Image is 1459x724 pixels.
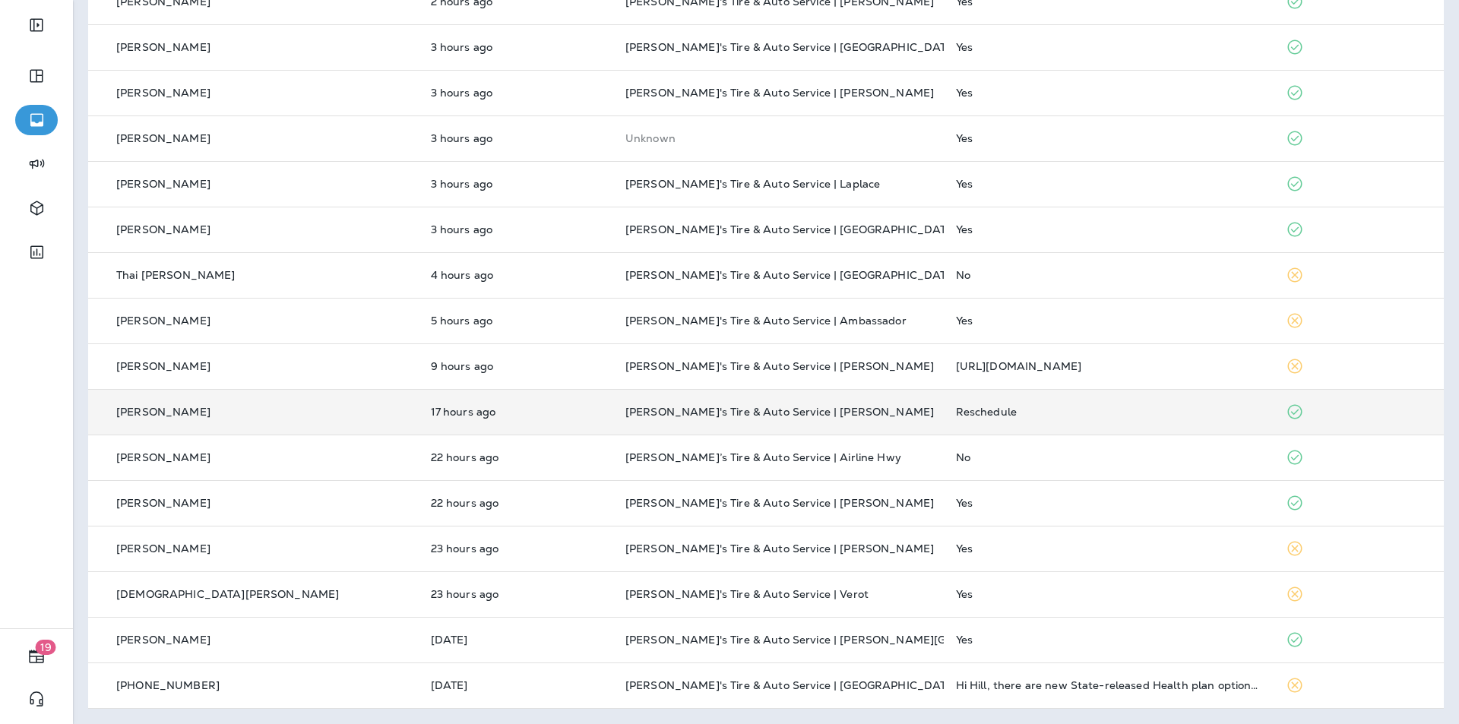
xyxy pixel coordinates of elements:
button: Expand Sidebar [15,10,58,40]
span: [PERSON_NAME]'s Tire & Auto Service | [PERSON_NAME] [625,405,934,419]
span: [PERSON_NAME]'s Tire & Auto Service | [PERSON_NAME] [625,86,934,100]
span: [PERSON_NAME]'s Tire & Auto Service | [GEOGRAPHIC_DATA][PERSON_NAME] [625,223,1052,236]
p: [PERSON_NAME] [116,451,210,463]
p: Aug 25, 2025 07:02 AM [431,269,601,281]
button: 19 [15,641,58,672]
div: Hi Hill, there are new State-released Health plan options that give reduced premiums! May I text ... [956,679,1262,691]
p: [PERSON_NAME] [116,178,210,190]
span: [PERSON_NAME]'s Tire & Auto Service | [GEOGRAPHIC_DATA] [625,678,958,692]
p: Aug 24, 2025 11:09 AM [431,634,601,646]
div: Reschedule [956,406,1262,418]
p: Aug 24, 2025 11:45 AM [431,542,601,555]
p: Aug 24, 2025 11:43 AM [431,588,601,600]
div: Yes [956,588,1262,600]
div: Yes [956,178,1262,190]
div: No [956,269,1262,281]
p: Aug 25, 2025 07:58 AM [431,87,601,99]
div: Yes [956,315,1262,327]
p: [PERSON_NAME] [116,360,210,372]
p: [PERSON_NAME] [116,542,210,555]
p: [PERSON_NAME] [116,406,210,418]
div: No [956,451,1262,463]
span: [PERSON_NAME]'s Tire & Auto Service | Laplace [625,177,880,191]
p: Aug 25, 2025 01:54 AM [431,360,601,372]
span: [PERSON_NAME]'s Tire & Auto Service | [PERSON_NAME] [625,496,934,510]
p: Aug 25, 2025 06:00 AM [431,315,601,327]
div: Yes [956,223,1262,236]
span: [PERSON_NAME]'s Tire & Auto Service | [GEOGRAPHIC_DATA] [625,40,958,54]
div: Yes [956,41,1262,53]
p: [PERSON_NAME] [116,132,210,144]
p: Aug 24, 2025 06:09 PM [431,406,601,418]
p: Aug 24, 2025 12:46 PM [431,451,601,463]
p: [PERSON_NAME] [116,223,210,236]
span: [PERSON_NAME]’s Tire & Auto Service | Airline Hwy [625,451,901,464]
p: [PERSON_NAME] [116,87,210,99]
span: [PERSON_NAME]'s Tire & Auto Service | [PERSON_NAME] [625,359,934,373]
span: 19 [36,640,56,655]
p: Aug 25, 2025 07:52 AM [431,132,601,144]
p: [PERSON_NAME] [116,497,210,509]
p: Aug 25, 2025 07:47 AM [431,223,601,236]
p: [DEMOGRAPHIC_DATA][PERSON_NAME] [116,588,339,600]
p: Aug 24, 2025 11:04 AM [431,679,601,691]
span: [PERSON_NAME]'s Tire & Auto Service | [PERSON_NAME] [625,542,934,555]
p: [PHONE_NUMBER] [116,679,220,691]
div: Yes [956,634,1262,646]
div: Yes [956,497,1262,509]
div: Yes [956,87,1262,99]
span: [PERSON_NAME]'s Tire & Auto Service | [PERSON_NAME][GEOGRAPHIC_DATA] [625,633,1052,647]
div: Yes [956,542,1262,555]
span: [PERSON_NAME]'s Tire & Auto Service | Verot [625,587,869,601]
span: [PERSON_NAME]'s Tire & Auto Service | Ambassador [625,314,907,327]
p: [PERSON_NAME] [116,41,210,53]
span: [PERSON_NAME]'s Tire & Auto Service | [GEOGRAPHIC_DATA] [625,268,958,282]
p: Aug 25, 2025 07:49 AM [431,178,601,190]
p: Aug 24, 2025 12:46 PM [431,497,601,509]
p: This customer does not have a last location and the phone number they messaged is not assigned to... [625,132,932,144]
div: Yes [956,132,1262,144]
p: [PERSON_NAME] [116,634,210,646]
p: Aug 25, 2025 08:04 AM [431,41,601,53]
p: [PERSON_NAME] [116,315,210,327]
div: https://youtube.com/shorts/rR2H98R9UCQ?si=5y8diF1iUdIv3Nfh [956,360,1262,372]
p: Thai [PERSON_NAME] [116,269,236,281]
